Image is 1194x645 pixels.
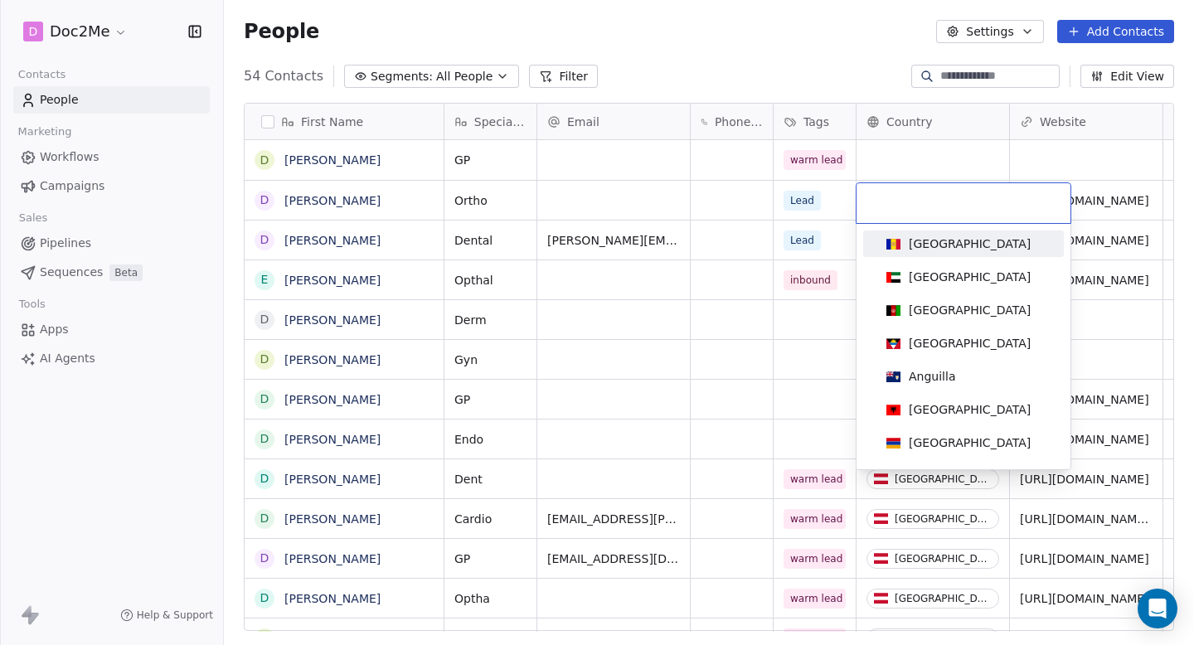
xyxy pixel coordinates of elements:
[909,335,1031,352] div: [GEOGRAPHIC_DATA]
[909,401,1031,418] div: [GEOGRAPHIC_DATA]
[909,235,1031,252] div: [GEOGRAPHIC_DATA]
[909,269,1031,285] div: [GEOGRAPHIC_DATA]
[909,434,1031,451] div: [GEOGRAPHIC_DATA]
[909,368,955,385] div: Anguilla
[909,302,1031,318] div: [GEOGRAPHIC_DATA]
